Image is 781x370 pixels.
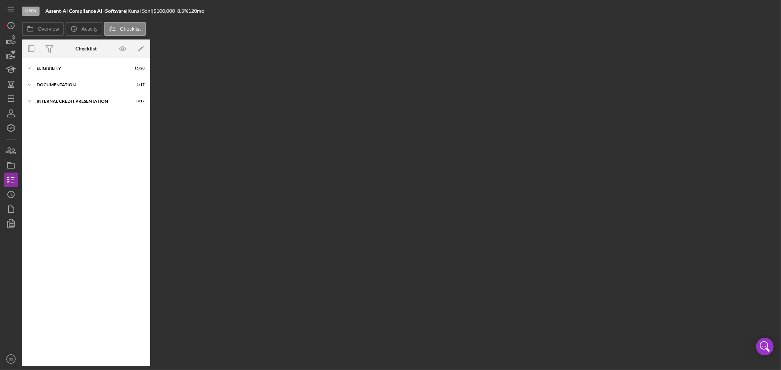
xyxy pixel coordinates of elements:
div: Internal Credit Presentation [37,99,126,103]
button: Checklist [104,22,146,36]
span: $100,000 [153,8,175,14]
label: Overview [38,26,59,32]
div: 0 / 17 [131,99,145,103]
label: Activity [81,26,97,32]
div: 120 mo [188,8,204,14]
button: Activity [66,22,102,36]
button: Overview [22,22,64,36]
div: 8.5 % [177,8,188,14]
text: SS [9,357,14,361]
label: Checklist [120,26,141,32]
div: | [45,8,127,14]
div: documentation [37,83,126,87]
div: Open [22,7,40,16]
div: Eligibility [37,66,126,71]
div: Checklist [75,46,97,52]
div: Kunal Soni | [127,8,153,14]
button: SS [4,352,18,366]
div: 11 / 20 [131,66,145,71]
b: Assent-AI Compliance AI -Software [45,8,126,14]
div: 1 / 17 [131,83,145,87]
div: Open Intercom Messenger [756,338,774,355]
